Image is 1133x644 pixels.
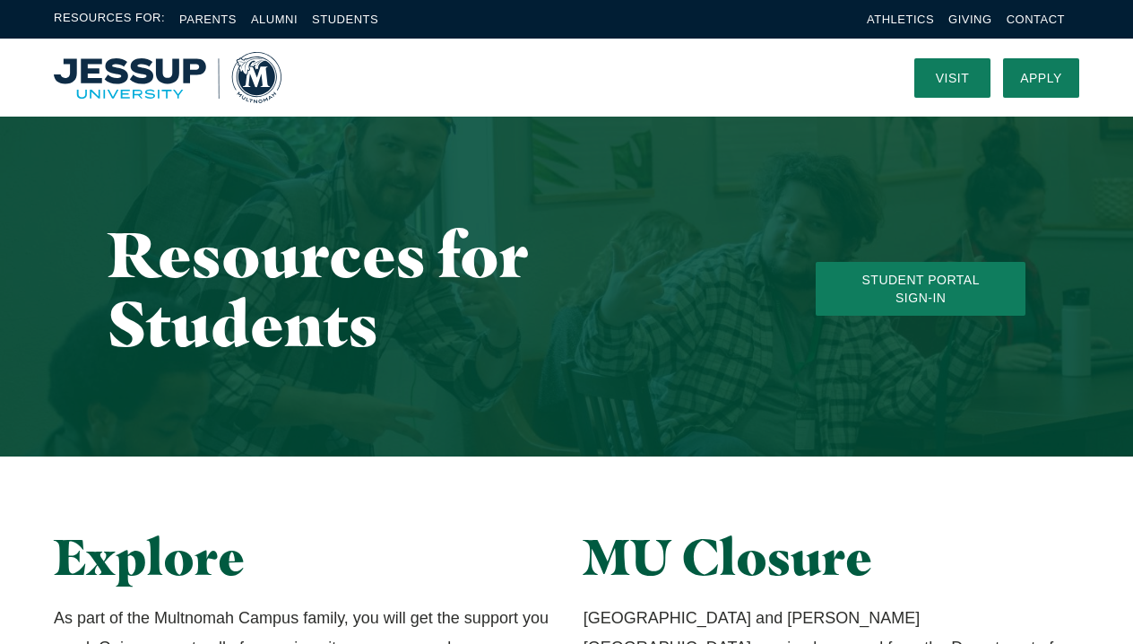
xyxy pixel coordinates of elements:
[179,13,237,26] a: Parents
[867,13,934,26] a: Athletics
[1007,13,1065,26] a: Contact
[54,528,549,586] h2: Explore
[54,52,281,103] a: Home
[1003,58,1079,98] a: Apply
[54,9,165,30] span: Resources For:
[251,13,298,26] a: Alumni
[816,262,1025,316] a: Student Portal Sign-In
[584,528,1079,586] h2: MU Closure
[54,52,281,103] img: Multnomah University Logo
[108,220,744,358] h1: Resources for Students
[948,13,992,26] a: Giving
[312,13,378,26] a: Students
[914,58,990,98] a: Visit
